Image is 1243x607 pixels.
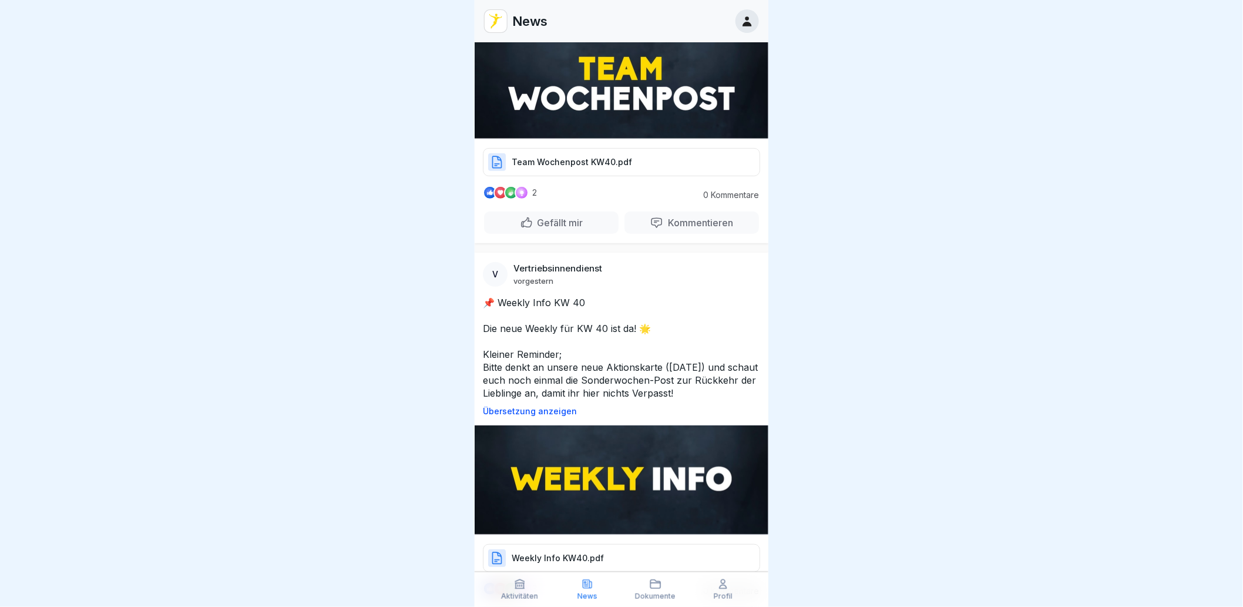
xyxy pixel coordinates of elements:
[533,217,583,229] p: Gefällt mir
[501,592,538,601] p: Aktivitäten
[635,592,676,601] p: Dokumente
[483,262,508,287] div: V
[483,296,760,400] p: 📌 Weekly Info KW 40 Die neue Weekly für KW 40 ist da! 🌟 Kleiner Reminder; Bitte denkt an unsere n...
[513,276,553,286] p: vorgestern
[512,156,632,168] p: Team Wochenpost KW40.pdf
[694,190,759,200] p: 0 Kommentare
[663,217,733,229] p: Kommentieren
[485,10,507,32] img: vd4jgc378hxa8p7qw0fvrl7x.png
[714,592,733,601] p: Profil
[577,592,597,601] p: News
[532,188,537,197] p: 2
[475,29,768,139] img: Post Image
[513,263,602,274] p: Vertriebsinnendienst
[483,558,760,569] a: Weekly Info KW40.pdf
[512,14,547,29] p: News
[512,552,604,564] p: Weekly Info KW40.pdf
[483,162,760,173] a: Team Wochenpost KW40.pdf
[483,407,760,416] p: Übersetzung anzeigen
[475,425,768,535] img: Post Image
